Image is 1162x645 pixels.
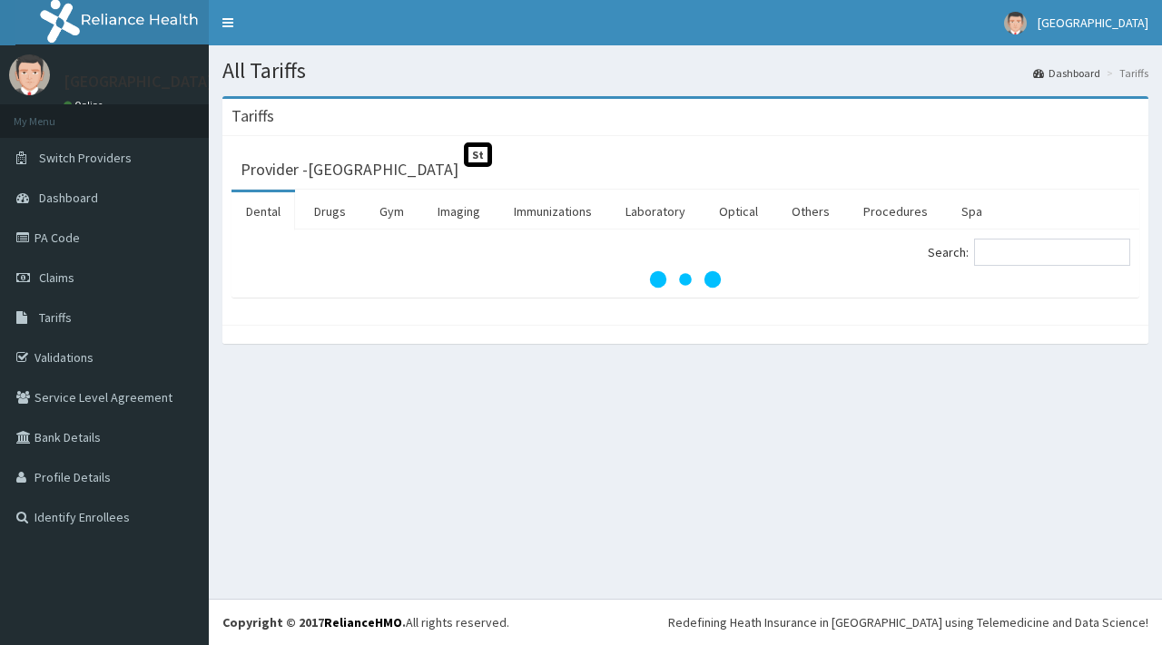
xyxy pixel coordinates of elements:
footer: All rights reserved. [209,599,1162,645]
a: Dental [231,192,295,230]
a: Others [777,192,844,230]
a: Drugs [300,192,360,230]
p: [GEOGRAPHIC_DATA] [64,73,213,90]
strong: Copyright © 2017 . [222,614,406,630]
span: Claims [39,269,74,286]
a: Imaging [423,192,495,230]
a: Procedures [849,192,942,230]
a: Online [64,99,107,112]
a: RelianceHMO [324,614,402,630]
input: Search: [974,239,1130,266]
span: Dashboard [39,190,98,206]
span: St [464,142,492,167]
span: Tariffs [39,309,72,326]
h3: Tariffs [231,108,274,124]
span: Switch Providers [39,150,132,166]
h1: All Tariffs [222,59,1148,83]
a: Spa [947,192,997,230]
li: Tariffs [1102,65,1148,81]
h3: Provider - [GEOGRAPHIC_DATA] [241,161,458,178]
svg: audio-loading [649,243,722,316]
a: Dashboard [1033,65,1100,81]
img: User Image [9,54,50,95]
a: Laboratory [611,192,700,230]
span: [GEOGRAPHIC_DATA] [1038,15,1148,31]
img: User Image [1004,12,1027,34]
label: Search: [928,239,1130,266]
a: Gym [365,192,419,230]
a: Optical [704,192,773,230]
div: Redefining Heath Insurance in [GEOGRAPHIC_DATA] using Telemedicine and Data Science! [668,613,1148,631]
a: Immunizations [499,192,606,230]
